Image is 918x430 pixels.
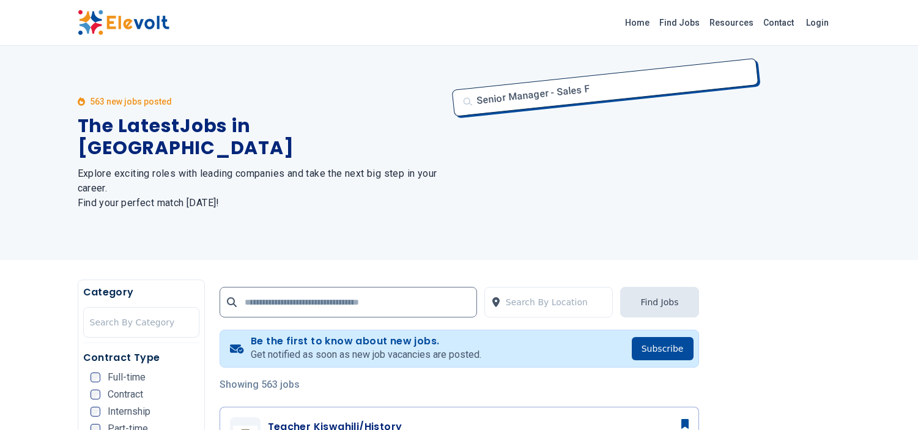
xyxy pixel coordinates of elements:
[620,13,654,32] a: Home
[78,115,445,159] h1: The Latest Jobs in [GEOGRAPHIC_DATA]
[91,373,100,382] input: Full-time
[251,335,481,347] h4: Be the first to know about new jobs.
[857,371,918,430] iframe: Chat Widget
[83,350,199,365] h5: Contract Type
[78,166,445,210] h2: Explore exciting roles with leading companies and take the next big step in your career. Find you...
[83,285,199,300] h5: Category
[108,407,150,417] span: Internship
[654,13,705,32] a: Find Jobs
[108,373,146,382] span: Full-time
[90,95,172,108] p: 563 new jobs posted
[632,337,694,360] button: Subscribe
[758,13,799,32] a: Contact
[91,390,100,399] input: Contract
[91,407,100,417] input: Internship
[620,287,698,317] button: Find Jobs
[108,390,143,399] span: Contract
[251,347,481,362] p: Get notified as soon as new job vacancies are posted.
[705,13,758,32] a: Resources
[799,10,836,35] a: Login
[78,10,169,35] img: Elevolt
[220,377,699,392] p: Showing 563 jobs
